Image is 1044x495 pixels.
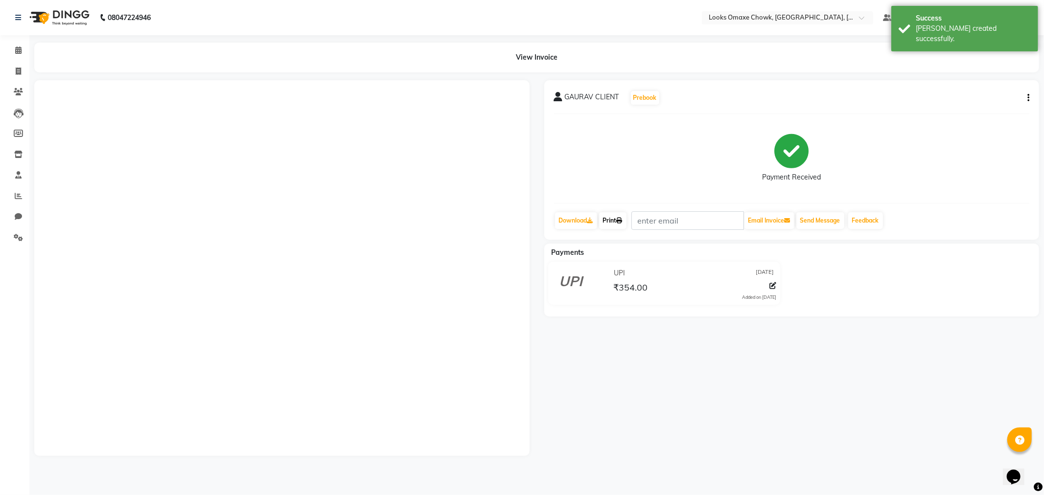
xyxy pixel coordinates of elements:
[916,23,1031,44] div: Bill created successfully.
[552,248,584,257] span: Payments
[796,212,844,229] button: Send Message
[916,13,1031,23] div: Success
[1003,456,1034,485] iframe: chat widget
[565,92,619,106] span: GAURAV CLIENT
[108,4,151,31] b: 08047224946
[762,173,821,183] div: Payment Received
[848,212,883,229] a: Feedback
[756,268,774,278] span: [DATE]
[744,212,794,229] button: Email Invoice
[631,91,659,105] button: Prebook
[34,43,1039,72] div: View Invoice
[631,211,744,230] input: enter email
[742,294,776,301] div: Added on [DATE]
[614,268,626,278] span: UPI
[614,282,648,295] span: ₹354.00
[599,212,626,229] a: Print
[25,4,92,31] img: logo
[555,212,597,229] a: Download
